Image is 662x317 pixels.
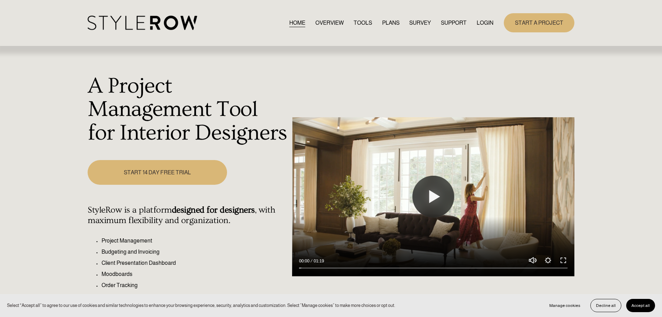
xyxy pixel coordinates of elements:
img: StyleRow [88,16,197,30]
a: PLANS [382,18,399,27]
a: OVERVIEW [315,18,344,27]
button: Decline all [590,299,621,312]
p: Order Tracking [102,281,288,290]
div: Current time [299,257,311,264]
a: TOOLS [354,18,372,27]
p: Select “Accept all” to agree to our use of cookies and similar technologies to enhance your brows... [7,302,395,309]
strong: designed for designers [172,205,255,215]
span: Manage cookies [549,303,580,308]
span: Accept all [631,303,650,308]
a: START 14 DAY FREE TRIAL [88,160,227,185]
button: Manage cookies [544,299,586,312]
p: Budgeting and Invoicing [102,248,288,256]
div: Duration [311,257,326,264]
h1: A Project Management Tool for Interior Designers [88,74,288,145]
a: folder dropdown [441,18,467,27]
a: LOGIN [477,18,493,27]
button: Play [412,176,454,217]
p: Project Management [102,237,288,245]
span: Decline all [596,303,616,308]
p: Moodboards [102,270,288,278]
a: SURVEY [409,18,431,27]
h4: StyleRow is a platform , with maximum flexibility and organization. [88,205,288,226]
a: HOME [289,18,305,27]
p: Client Presentation Dashboard [102,259,288,267]
span: SUPPORT [441,19,467,27]
a: START A PROJECT [504,13,574,32]
input: Seek [299,266,567,270]
button: Accept all [626,299,655,312]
